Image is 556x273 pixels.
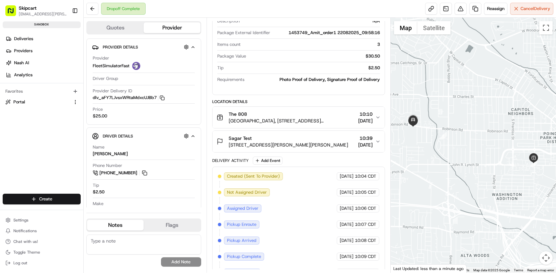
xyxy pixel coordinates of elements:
[14,60,29,66] span: Nash AI
[242,18,380,24] div: N/A
[93,182,99,188] span: Tip
[3,248,81,257] button: Toggle Theme
[227,189,267,195] span: Not Assigned Driver
[217,65,224,71] span: Tip
[355,238,376,244] span: 10:08 CDT
[54,94,110,106] a: 💻API Documentation
[417,21,451,34] button: Show satellite imagery
[510,3,553,15] button: CancelDelivery
[3,70,83,80] a: Analytics
[358,111,373,117] span: 10:10
[355,189,376,195] span: 10:05 CDT
[392,264,414,273] a: Open this area in Google Maps (opens a new window)
[14,72,32,78] span: Analytics
[227,254,261,260] span: Pickup Complete
[229,111,247,117] span: The 808
[93,144,104,150] span: Name
[144,22,200,33] button: Provider
[227,205,258,211] span: Assigned Driver
[3,258,81,268] button: Log out
[5,99,70,105] a: Portal
[7,64,19,76] img: 1736555255976-a54dd68f-1ca7-489b-9aae-adbdc363a1c4
[527,268,554,272] a: Report a map error
[3,215,81,225] button: Settings
[92,130,195,142] button: Driver Details
[93,63,130,69] span: FleetSimulatorFast
[358,142,373,148] span: [DATE]
[355,173,376,179] span: 10:04 CDT
[17,43,110,50] input: Clear
[3,58,83,68] a: Nash AI
[93,76,118,82] span: Driver Group
[3,194,81,204] button: Create
[217,30,270,36] span: Package External Identifier
[4,94,54,106] a: 📗Knowledge Base
[3,33,83,44] a: Deliveries
[392,264,414,273] img: Google
[217,77,244,83] span: Requirements
[99,170,137,176] span: [PHONE_NUMBER]
[13,239,38,244] span: Chat with us!
[13,260,27,266] span: Log out
[19,11,67,17] button: [EMAIL_ADDRESS][PERSON_NAME][DOMAIN_NAME]
[93,201,103,207] span: Make
[19,5,36,11] button: Skipcart
[93,95,165,101] button: dlv_aFY7LJvsxWRtaMdxcUJBb7
[340,221,353,227] span: [DATE]
[247,77,380,83] div: Photo Proof of Delivery, Signature Proof of Delivery
[14,48,32,54] span: Providers
[93,151,128,157] div: [PERSON_NAME]
[473,268,510,272] span: Map data ©2025 Google
[340,238,353,244] span: [DATE]
[217,53,246,59] span: Package Value
[213,107,385,128] button: The 808[GEOGRAPHIC_DATA], [STREET_ADDRESS][PERSON_NAME][PERSON_NAME]10:10[DATE]
[243,41,380,48] div: 3
[355,254,376,260] span: 10:09 CDT
[7,98,12,103] div: 📗
[253,157,283,165] button: Add Event
[114,66,122,74] button: Start new chat
[93,169,148,177] a: [PHONE_NUMBER]
[358,135,373,142] span: 10:39
[93,163,122,169] span: Phone Number
[7,27,122,37] p: Welcome 👋
[229,117,355,124] span: [GEOGRAPHIC_DATA], [STREET_ADDRESS][PERSON_NAME][PERSON_NAME]
[358,117,373,124] span: [DATE]
[391,264,467,273] div: Last Updated: less than a minute ago
[3,86,81,97] div: Favorites
[13,228,37,234] span: Notifications
[3,21,81,28] div: sandbox
[227,173,280,179] span: Created (Sent To Provider)
[67,113,81,118] span: Pylon
[227,238,256,244] span: Pickup Arrived
[132,62,140,70] img: FleetSimulator.png
[93,88,132,94] span: Provider Delivery ID
[103,133,133,139] span: Driver Details
[39,196,52,202] span: Create
[227,221,256,227] span: Pickup Enroute
[3,3,69,19] button: Skipcart[EMAIL_ADDRESS][PERSON_NAME][DOMAIN_NAME]
[249,53,380,59] div: $30.50
[217,41,241,48] span: Items count
[340,189,353,195] span: [DATE]
[23,64,110,71] div: Start new chat
[87,220,144,231] button: Notes
[229,142,348,148] span: [STREET_ADDRESS][PERSON_NAME][PERSON_NAME]
[3,45,83,56] a: Providers
[440,132,447,140] div: 2
[539,21,553,34] button: Toggle fullscreen view
[521,6,550,12] span: Cancel Delivery
[212,99,385,104] div: Location Details
[14,36,33,42] span: Deliveries
[93,189,104,195] div: $2.50
[92,41,195,53] button: Provider Details
[144,220,200,231] button: Flags
[226,65,380,71] div: $2.50
[340,254,353,260] span: [DATE]
[3,97,81,107] button: Portal
[229,135,252,142] span: Sagar Test
[213,131,385,152] button: Sagar Test[STREET_ADDRESS][PERSON_NAME][PERSON_NAME]10:39[DATE]
[103,44,138,50] span: Provider Details
[217,18,240,24] span: Description
[355,205,376,211] span: 10:06 CDT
